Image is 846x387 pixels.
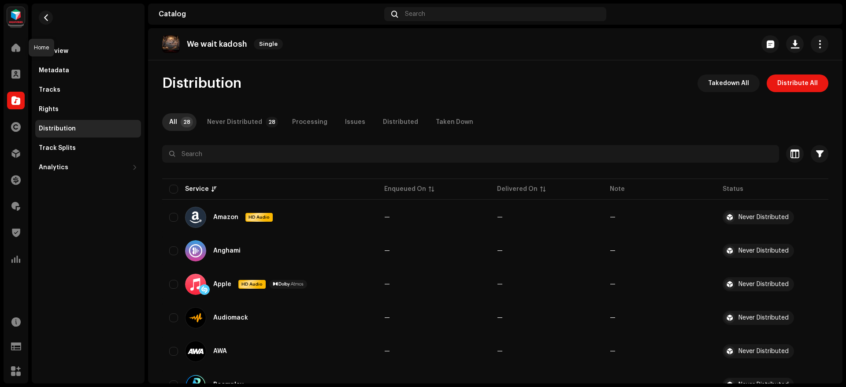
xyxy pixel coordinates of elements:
[497,248,503,254] span: —
[35,42,141,60] re-m-nav-item: Overview
[39,67,69,74] div: Metadata
[384,185,426,193] div: Enqueued On
[39,106,59,113] div: Rights
[384,214,390,220] span: —
[39,48,68,55] div: Overview
[610,315,616,321] re-a-table-badge: —
[777,74,818,92] span: Distribute All
[181,117,193,127] p-badge: 28
[497,185,538,193] div: Delivered On
[818,7,832,21] img: 94ca2371-0b49-4ecc-bbe7-55fea9fd24fd
[39,145,76,152] div: Track Splits
[7,7,25,25] img: feab3aad-9b62-475c-8caf-26f15a9573ee
[292,113,327,131] div: Processing
[185,185,209,193] div: Service
[39,125,76,132] div: Distribution
[383,113,418,131] div: Distributed
[384,248,390,254] span: —
[246,214,272,220] span: HD Audio
[497,281,503,287] span: —
[213,248,241,254] div: Anghami
[213,281,231,287] div: Apple
[497,214,503,220] span: —
[162,74,241,92] span: Distribution
[345,113,365,131] div: Issues
[162,35,180,53] img: 1379b928-61ee-41a5-9c7e-d6d21dae97fb
[39,86,60,93] div: Tracks
[738,214,789,220] div: Never Distributed
[159,11,381,18] div: Catalog
[767,74,828,92] button: Distribute All
[35,139,141,157] re-m-nav-item: Track Splits
[610,281,616,287] re-a-table-badge: —
[213,315,248,321] div: Audiomack
[384,281,390,287] span: —
[207,113,262,131] div: Never Distributed
[384,348,390,354] span: —
[239,281,265,287] span: HD Audio
[405,11,425,18] span: Search
[610,348,616,354] re-a-table-badge: —
[35,81,141,99] re-m-nav-item: Tracks
[35,62,141,79] re-m-nav-item: Metadata
[384,315,390,321] span: —
[162,145,779,163] input: Search
[436,113,473,131] div: Taken Down
[497,315,503,321] span: —
[169,113,177,131] div: All
[35,100,141,118] re-m-nav-item: Rights
[35,159,141,176] re-m-nav-dropdown: Analytics
[497,348,503,354] span: —
[610,214,616,220] re-a-table-badge: —
[213,214,238,220] div: Amazon
[738,315,789,321] div: Never Distributed
[254,39,283,49] span: Single
[708,74,749,92] span: Takedown All
[610,248,616,254] re-a-table-badge: —
[738,248,789,254] div: Never Distributed
[698,74,760,92] button: Takedown All
[738,281,789,287] div: Never Distributed
[35,120,141,138] re-m-nav-item: Distribution
[39,164,68,171] div: Analytics
[738,348,789,354] div: Never Distributed
[213,348,227,354] div: AWA
[266,117,278,127] p-badge: 28
[187,40,247,49] p: We wait kadosh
